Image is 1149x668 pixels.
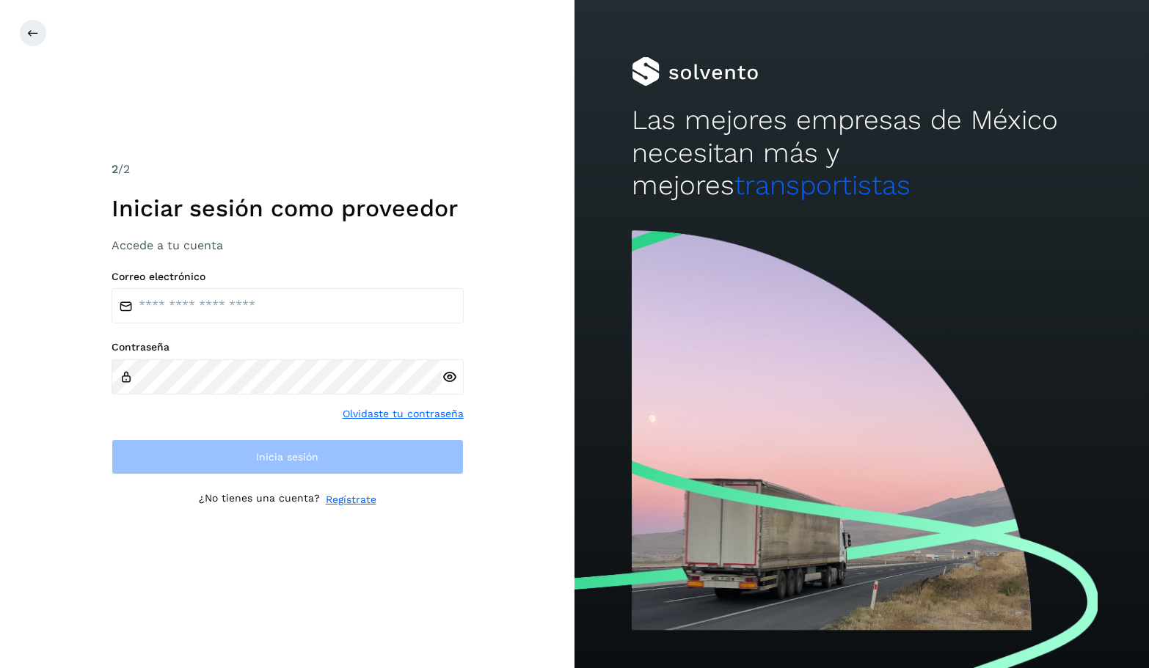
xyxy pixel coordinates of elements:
[632,104,1091,202] h2: Las mejores empresas de México necesitan más y mejores
[112,271,464,283] label: Correo electrónico
[343,406,464,422] a: Olvidaste tu contraseña
[112,341,464,353] label: Contraseña
[734,169,911,201] span: transportistas
[112,439,464,474] button: Inicia sesión
[112,194,464,222] h1: Iniciar sesión como proveedor
[256,452,318,462] span: Inicia sesión
[112,161,464,178] div: /2
[326,492,376,507] a: Regístrate
[199,492,320,507] p: ¿No tienes una cuenta?
[112,238,464,252] h3: Accede a tu cuenta
[112,162,118,176] span: 2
